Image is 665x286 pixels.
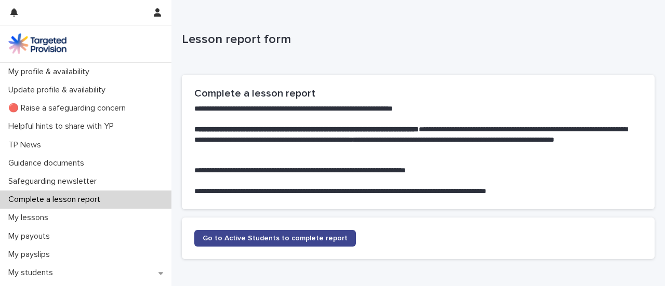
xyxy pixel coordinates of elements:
p: Update profile & availability [4,85,114,95]
img: M5nRWzHhSzIhMunXDL62 [8,33,66,54]
p: Helpful hints to share with YP [4,121,122,131]
p: My students [4,268,61,278]
p: My payouts [4,231,58,241]
p: My lessons [4,213,57,223]
a: Go to Active Students to complete report [194,230,356,247]
h2: Complete a lesson report [194,87,642,100]
p: TP News [4,140,49,150]
p: 🔴 Raise a safeguarding concern [4,103,134,113]
p: Lesson report form [182,32,650,47]
p: Complete a lesson report [4,195,109,205]
p: My profile & availability [4,67,98,77]
p: My payslips [4,250,58,260]
span: Go to Active Students to complete report [203,235,348,242]
p: Guidance documents [4,158,92,168]
p: Safeguarding newsletter [4,176,105,186]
